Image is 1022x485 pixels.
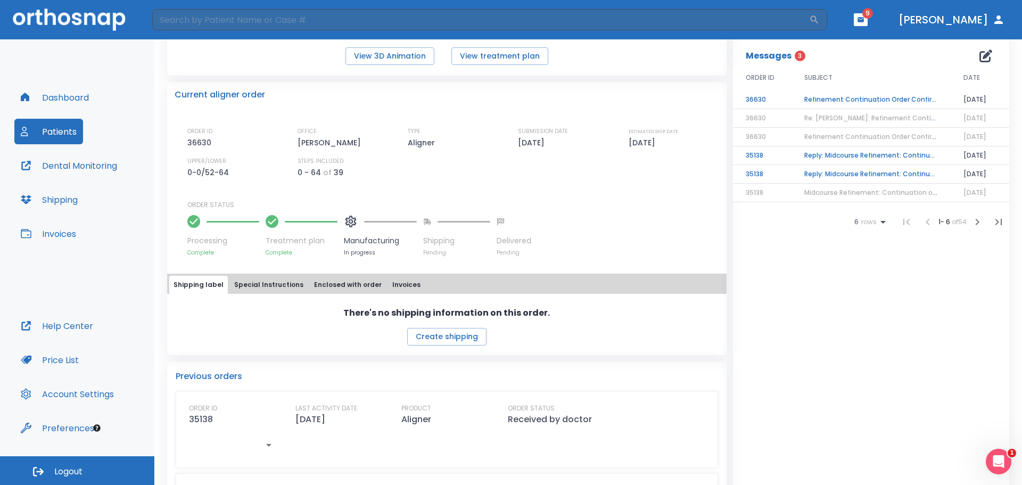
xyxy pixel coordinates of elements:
td: 35138 [733,146,792,165]
td: 36630 [733,91,792,109]
p: 35138 [189,413,213,426]
p: Previous orders [176,370,718,383]
button: View treatment plan [451,47,548,65]
p: [PERSON_NAME] [298,136,365,149]
p: [DATE] [295,413,325,426]
td: [DATE] [951,165,1009,184]
span: Logout [54,466,83,478]
span: 9 [862,8,873,19]
p: Manufacturing [344,235,417,246]
button: Dashboard [14,85,95,110]
span: 1 - 6 [938,217,952,226]
p: 36630 [187,136,215,149]
span: 36630 [746,113,766,122]
button: Dental Monitoring [14,153,123,178]
p: ORDER ID [187,127,212,136]
p: Received by doctor [508,413,592,426]
p: Pending [497,249,531,257]
button: Invoices [388,276,425,294]
span: [DATE] [963,188,986,197]
button: [PERSON_NAME] [894,10,1009,29]
p: Complete [187,249,259,257]
button: Special Instructions [230,276,308,294]
span: [DATE] [963,113,986,122]
td: 35138 [733,165,792,184]
p: ORDER ID [189,404,217,413]
p: Treatment plan [266,235,337,246]
p: Delivered [497,235,531,246]
p: 0-0/52-64 [187,166,233,179]
p: ESTIMATED SHIP DATE [629,127,678,136]
p: Aligner [401,413,431,426]
button: Shipping [14,187,84,212]
p: Current aligner order [175,88,265,101]
div: tabs [169,276,724,294]
p: 0 - 64 [298,166,321,179]
button: Preferences [14,415,101,441]
span: of 54 [952,217,967,226]
button: Price List [14,347,85,373]
button: Account Settings [14,381,120,407]
p: LAST ACTIVITY DATE [295,404,357,413]
span: DATE [963,73,980,83]
iframe: Intercom live chat [986,449,1011,474]
p: [DATE] [518,136,548,149]
span: 3 [795,51,805,61]
p: PRODUCT [401,404,431,413]
span: [DATE] [963,132,986,141]
p: [DATE] [629,136,659,149]
span: 36630 [746,132,766,141]
td: Reply: Midcourse Refinement: Continuation order [792,165,951,184]
p: OFFICE [298,127,317,136]
span: rows [859,218,877,226]
p: ORDER STATUS [187,200,719,210]
td: [DATE] [951,146,1009,165]
p: Shipping [423,235,490,246]
p: SUBMISSION DATE [518,127,568,136]
p: ORDER STATUS [508,404,555,413]
p: UPPER/LOWER [187,157,226,166]
span: Refinement Continuation Order Confirmation N36630 [804,132,982,141]
p: In progress [344,249,417,257]
button: Patients [14,119,83,144]
p: Complete [266,249,337,257]
span: 1 [1008,449,1016,457]
p: 39 [334,166,343,179]
img: Orthosnap [13,9,126,30]
span: 6 [854,218,859,226]
p: Aligner [408,136,439,149]
p: TYPE [408,127,421,136]
button: Shipping label [169,276,228,294]
div: Tooltip anchor [92,423,102,433]
button: View 3D Animation [345,47,434,65]
p: There's no shipping information on this order. [343,307,550,319]
span: Midcourse Refinement: Continuation order [804,188,945,197]
td: [DATE] [951,91,1009,109]
p: Processing [187,235,259,246]
button: Create shipping [407,328,487,346]
button: Enclosed with order [310,276,386,294]
td: Reply: Midcourse Refinement: Continuation Order [792,146,951,165]
button: Help Center [14,313,100,339]
p: STEPS INCLUDED [298,157,343,166]
p: Pending [423,249,490,257]
span: ORDER ID [746,73,774,83]
p: Messages [746,50,792,62]
span: SUBJECT [804,73,833,83]
td: Refinement Continuation Order Confirmation N36630 [792,91,951,109]
button: Invoices [14,221,83,246]
span: 35138 [746,188,763,197]
p: of [323,166,332,179]
input: Search by Patient Name or Case # [152,9,809,30]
